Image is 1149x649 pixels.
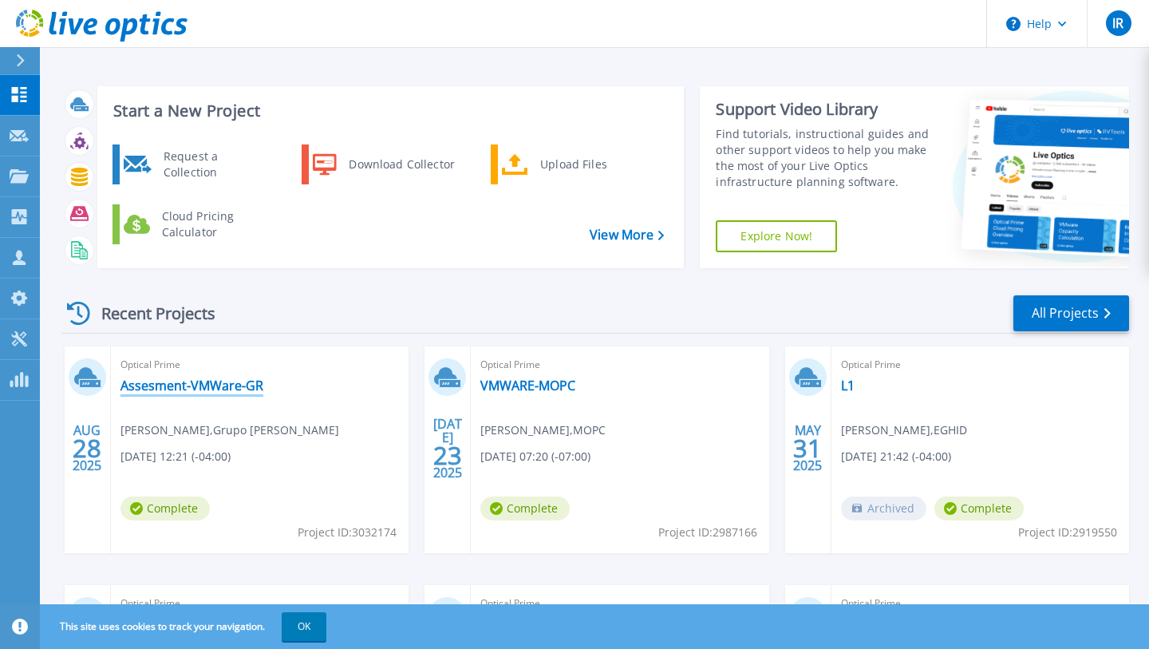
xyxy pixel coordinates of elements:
a: Download Collector [302,144,465,184]
div: Cloud Pricing Calculator [154,208,272,240]
span: Optical Prime [120,595,399,612]
button: OK [282,612,326,641]
span: Project ID: 2919550 [1018,524,1117,541]
span: IR [1112,17,1123,30]
span: Optical Prime [480,356,759,374]
span: Optical Prime [841,356,1119,374]
span: [PERSON_NAME] , EGHID [841,421,967,439]
a: VMWARE-MOPC [480,378,575,394]
a: Cloud Pricing Calculator [113,204,276,244]
span: Complete [120,497,210,520]
span: [PERSON_NAME] , Grupo [PERSON_NAME] [120,421,339,439]
div: Recent Projects [61,294,237,333]
span: Project ID: 2987166 [658,524,757,541]
div: Support Video Library [716,99,930,120]
span: 28 [73,441,101,455]
a: Request a Collection [113,144,276,184]
span: [PERSON_NAME] , MOPC [480,421,606,439]
a: Upload Files [491,144,654,184]
span: 31 [793,441,822,455]
a: Assesment-VMWare-GR [120,378,263,394]
span: Complete [480,497,570,520]
div: AUG 2025 [72,419,102,477]
div: Find tutorials, instructional guides and other support videos to help you make the most of your L... [716,126,930,190]
h3: Start a New Project [113,102,664,120]
a: All Projects [1013,295,1129,331]
span: [DATE] 07:20 (-07:00) [480,448,590,465]
a: View More [590,228,664,243]
span: Complete [934,497,1024,520]
span: Optical Prime [841,595,1119,612]
span: Project ID: 3032174 [298,524,397,541]
span: [DATE] 21:42 (-04:00) [841,448,951,465]
div: Download Collector [341,148,461,180]
div: Request a Collection [156,148,272,180]
span: 23 [433,449,462,462]
span: Archived [841,497,926,520]
span: [DATE] 12:21 (-04:00) [120,448,231,465]
div: MAY 2025 [792,419,823,477]
span: Optical Prime [480,595,759,612]
div: Upload Files [532,148,650,180]
span: This site uses cookies to track your navigation. [44,612,326,641]
a: Explore Now! [716,220,837,252]
div: [DATE] 2025 [432,419,463,477]
span: Optical Prime [120,356,399,374]
a: L1 [841,378,855,394]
